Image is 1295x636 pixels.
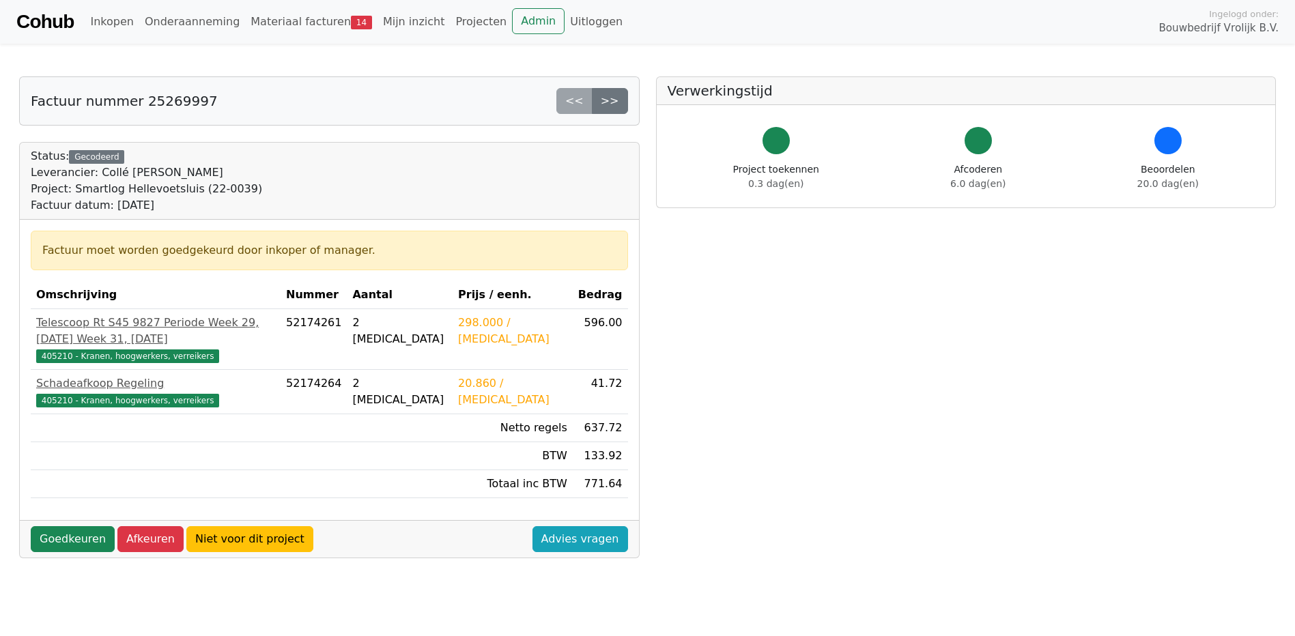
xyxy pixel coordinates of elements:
td: 52174264 [281,370,347,414]
th: Prijs / eenh. [453,281,573,309]
span: Ingelogd onder: [1209,8,1279,20]
a: Cohub [16,5,74,38]
td: 133.92 [573,442,628,470]
span: 20.0 dag(en) [1137,178,1199,189]
a: Schadeafkoop Regeling405210 - Kranen, hoogwerkers, verreikers [36,375,275,408]
a: Afkeuren [117,526,184,552]
td: 771.64 [573,470,628,498]
div: Project toekennen [733,162,819,191]
a: Niet voor dit project [186,526,313,552]
div: Project: Smartlog Hellevoetsluis (22-0039) [31,181,262,197]
th: Aantal [347,281,453,309]
div: Factuur datum: [DATE] [31,197,262,214]
div: 2 [MEDICAL_DATA] [352,315,447,347]
div: 298.000 / [MEDICAL_DATA] [458,315,567,347]
div: Status: [31,148,262,214]
a: >> [592,88,628,114]
a: Onderaanneming [139,8,245,35]
td: 637.72 [573,414,628,442]
span: 405210 - Kranen, hoogwerkers, verreikers [36,349,219,363]
h5: Factuur nummer 25269997 [31,93,218,109]
div: Gecodeerd [69,150,124,164]
a: Inkopen [85,8,139,35]
th: Bedrag [573,281,628,309]
h5: Verwerkingstijd [668,83,1265,99]
a: Mijn inzicht [378,8,451,35]
span: 0.3 dag(en) [748,178,803,189]
div: 2 [MEDICAL_DATA] [352,375,447,408]
span: 405210 - Kranen, hoogwerkers, verreikers [36,394,219,407]
div: Schadeafkoop Regeling [36,375,275,392]
td: Netto regels [453,414,573,442]
div: Beoordelen [1137,162,1199,191]
a: Goedkeuren [31,526,115,552]
td: 52174261 [281,309,347,370]
a: Advies vragen [532,526,628,552]
span: 14 [351,16,372,29]
span: Bouwbedrijf Vrolijk B.V. [1158,20,1279,36]
td: 41.72 [573,370,628,414]
div: Telescoop Rt S45 9827 Periode Week 29, [DATE] Week 31, [DATE] [36,315,275,347]
td: 596.00 [573,309,628,370]
a: Telescoop Rt S45 9827 Periode Week 29, [DATE] Week 31, [DATE]405210 - Kranen, hoogwerkers, verrei... [36,315,275,364]
td: Totaal inc BTW [453,470,573,498]
a: Uitloggen [565,8,628,35]
td: BTW [453,442,573,470]
a: Admin [512,8,565,34]
div: Leverancier: Collé [PERSON_NAME] [31,164,262,181]
th: Nummer [281,281,347,309]
th: Omschrijving [31,281,281,309]
span: 6.0 dag(en) [950,178,1006,189]
div: Factuur moet worden goedgekeurd door inkoper of manager. [42,242,616,259]
div: 20.860 / [MEDICAL_DATA] [458,375,567,408]
div: Afcoderen [950,162,1006,191]
a: Projecten [450,8,512,35]
a: Materiaal facturen14 [245,8,378,35]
